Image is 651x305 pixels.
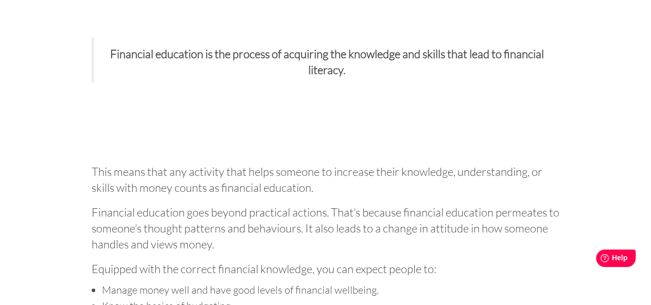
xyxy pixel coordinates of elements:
[102,282,560,298] li: Manage money well and have good levels of financial wellbeing.
[92,160,560,195] p: This means that any activity that helps someone to increase their knowledge, understanding, or sk...
[92,257,560,277] p: Equipped with the correct financial knowledge, you can expect people to:
[559,245,640,274] iframe: Help widget launcher
[92,201,560,252] p: Financial education goes beyond practical actions. That’s because financial education permeates t...
[110,47,544,77] strong: Financial education is the process of acquiring the knowledge and skills that lead to financial l...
